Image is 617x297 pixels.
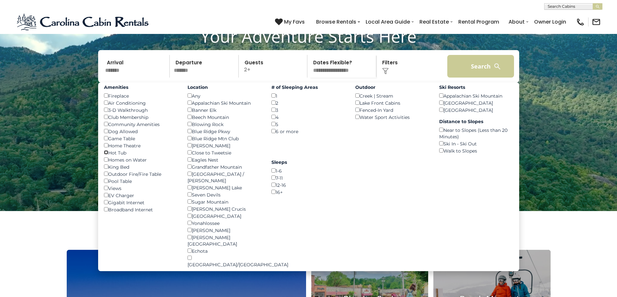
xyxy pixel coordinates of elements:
[188,227,262,234] div: [PERSON_NAME]
[271,84,346,90] label: # of Sleeping Areas
[188,156,262,163] div: Eagles Nest
[188,205,262,212] div: [PERSON_NAME] Crucis
[271,99,346,106] div: 2
[439,106,513,113] div: [GEOGRAPHIC_DATA]
[188,106,262,113] div: Banner Elk
[271,121,346,128] div: 5
[382,68,389,74] img: filter--v1.png
[104,177,178,185] div: Pool Table
[66,227,552,250] h3: Select Your Destination
[439,99,513,106] div: [GEOGRAPHIC_DATA]
[104,185,178,192] div: Views
[104,199,178,206] div: Gigabit Internet
[275,18,306,26] a: My Favs
[355,106,429,113] div: Fenced-In Yard
[271,113,346,121] div: 4
[355,113,429,121] div: Water Sport Activities
[439,147,513,154] div: Walk to Slopes
[592,17,601,27] img: mail-regular-black.png
[104,206,178,213] div: Broadband Internet
[188,99,262,106] div: Appalachian Ski Mountain
[271,188,346,196] div: 16+
[355,99,429,106] div: Lake Front Cabins
[284,18,305,26] span: My Favs
[188,84,262,90] label: Location
[16,12,151,32] img: Blue-2.png
[271,174,346,181] div: 7-11
[439,84,513,90] label: Ski Resorts
[104,113,178,121] div: Club Membership
[188,212,262,219] div: [GEOGRAPHIC_DATA]
[104,135,178,142] div: Game Table
[455,16,502,27] a: Rental Program
[104,99,178,106] div: Air Conditioning
[188,163,262,170] div: Grandfather Mountain
[531,16,569,27] a: Owner Login
[104,156,178,163] div: Homes on Water
[104,142,178,149] div: Home Theatre
[271,92,346,99] div: 1
[188,234,262,247] div: [PERSON_NAME][GEOGRAPHIC_DATA]
[104,106,178,113] div: 3-D Walkthrough
[188,247,262,254] div: Echota
[439,92,513,99] div: Appalachian Ski Mountain
[355,92,429,99] div: Creek | Stream
[188,149,262,156] div: Close to Tweetsie
[271,106,346,113] div: 3
[188,254,262,268] div: [GEOGRAPHIC_DATA]/[GEOGRAPHIC_DATA]
[104,149,178,156] div: Hot Tub
[493,62,501,70] img: search-regular-white.png
[104,121,178,128] div: Community Amenities
[439,118,513,125] label: Distance to Slopes
[188,170,262,184] div: [GEOGRAPHIC_DATA] / [PERSON_NAME]
[505,16,528,27] a: About
[271,128,346,135] div: 6 or more
[188,198,262,205] div: Sugar Mountain
[104,163,178,170] div: King Bed
[576,17,585,27] img: phone-regular-black.png
[188,92,262,99] div: Any
[313,16,360,27] a: Browse Rentals
[188,128,262,135] div: Blue Ridge Pkwy
[188,121,262,128] div: Blowing Rock
[188,142,262,149] div: [PERSON_NAME]
[271,181,346,188] div: 12-16
[188,135,262,142] div: Blue Ridge Mtn Club
[5,26,612,46] h1: Your Adventure Starts Here
[241,55,307,78] p: 2+
[104,192,178,199] div: EV Charger
[104,84,178,90] label: Amenities
[362,16,413,27] a: Local Area Guide
[271,167,346,174] div: 1-6
[439,140,513,147] div: Ski In - Ski Out
[416,16,452,27] a: Real Estate
[447,55,514,78] button: Search
[104,170,178,177] div: Outdoor Fire/Fire Table
[188,191,262,198] div: Seven Devils
[188,113,262,121] div: Beech Mountain
[188,184,262,191] div: [PERSON_NAME] Lake
[271,159,346,165] label: Sleeps
[439,126,513,140] div: Near to Slopes (Less than 20 Minutes)
[188,219,262,227] div: Yonahlossee
[355,84,429,90] label: Outdoor
[104,92,178,99] div: Fireplace
[104,128,178,135] div: Dog Allowed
